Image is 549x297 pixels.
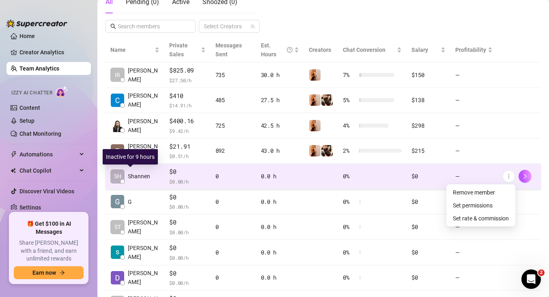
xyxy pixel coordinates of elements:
a: Setup [19,118,34,124]
img: Gemma - VIP [321,145,333,156]
span: $21.91 [169,142,205,152]
td: — [450,88,497,113]
a: Settings [19,204,41,211]
div: 0 [215,197,251,206]
span: Name [110,45,153,54]
img: Jorine Kate Dar… [111,119,124,132]
img: Diana Varona [111,271,124,284]
span: $ 0.00 /h [169,279,205,287]
th: Name [105,38,164,62]
div: $0 [411,172,445,181]
div: 0 [215,172,251,181]
div: 735 [215,71,251,79]
span: $ 9.42 /h [169,127,205,135]
a: Set rate & commission [453,215,509,222]
span: $0 [169,243,205,253]
a: Remove member [453,189,495,196]
span: $ 14.91 /h [169,101,205,109]
img: Chat Copilot [11,168,16,173]
th: Creators [304,38,338,62]
div: $138 [411,96,445,105]
div: 27.5 h [261,96,299,105]
span: team [250,24,255,29]
div: 725 [215,121,251,130]
a: Chat Monitoring [19,130,61,137]
td: — [450,265,497,291]
img: logo-BBDzfeDw.svg [6,19,67,28]
div: 43.0 h [261,146,299,155]
div: 0.0 h [261,248,299,257]
span: Share [PERSON_NAME] with a friend, and earn unlimited rewards [14,239,84,263]
input: Search members [118,22,184,31]
span: Izzy AI Chatter [11,89,52,97]
img: G [111,195,124,208]
span: Profitability [455,47,486,53]
div: $0 [411,248,445,257]
button: Earn nowarrow-right [14,266,84,279]
span: 2 % [343,146,356,155]
td: — [450,139,497,164]
span: more [506,173,512,179]
div: 0.0 h [261,222,299,231]
span: Private Sales [169,42,188,58]
img: stevie kennedy [111,246,124,259]
a: Discover Viral Videos [19,188,74,194]
a: Content [19,105,40,111]
span: [PERSON_NAME] [128,269,159,286]
td: — [450,240,497,265]
div: 0.0 h [261,172,299,181]
span: 0 % [343,172,356,181]
span: 2 [538,269,545,276]
img: Eliah Marie Cos… [111,144,124,158]
div: $150 [411,71,445,79]
div: 0 [215,273,251,282]
span: Messages Sent [215,42,242,58]
span: [PERSON_NAME] [128,66,159,84]
span: $ 0.00 /h [169,254,205,262]
td: — [450,164,497,189]
div: 892 [215,146,251,155]
span: arrow-right [59,270,65,276]
span: $410 [169,91,205,101]
span: Chat Conversion [343,47,385,53]
div: $0 [411,273,445,282]
span: $400.16 [169,116,205,126]
span: $0 [169,269,205,278]
img: Gemma - Free [309,120,321,131]
span: IR [115,71,120,79]
span: 0 % [343,197,356,206]
span: $ 0.51 /h [169,152,205,160]
iframe: Intercom live chat [521,269,541,289]
span: 0 % [343,222,356,231]
span: SH [114,172,121,181]
img: AI Chatter [56,86,68,98]
span: Earn now [32,269,56,276]
span: 0 % [343,273,356,282]
span: 0 % [343,248,356,257]
div: Inactive for 9 hours [103,149,158,165]
span: ST [114,222,121,231]
span: Salary [411,47,428,53]
div: 0.0 h [261,197,299,206]
a: Team Analytics [19,65,59,72]
span: [PERSON_NAME] [128,142,159,160]
span: [PERSON_NAME] [128,91,159,109]
span: [PERSON_NAME] [128,244,159,261]
span: $ 0.00 /h [169,177,205,186]
span: 5 % [343,96,356,105]
span: $ 0.00 /h [169,203,205,211]
span: search [110,24,116,29]
td: — [450,214,497,240]
span: $0 [169,218,205,227]
img: Gemma - Free [309,94,321,106]
div: $215 [411,146,445,155]
a: Creator Analytics [19,46,84,59]
td: — [450,62,497,88]
span: $ 0.00 /h [169,228,205,236]
span: Shannen [128,172,150,181]
span: $ 27.50 /h [169,76,205,84]
span: Automations [19,148,77,161]
span: right [522,173,528,179]
img: Gemma - VIP [321,94,333,106]
span: 🎁 Get $100 in AI Messages [14,220,84,236]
